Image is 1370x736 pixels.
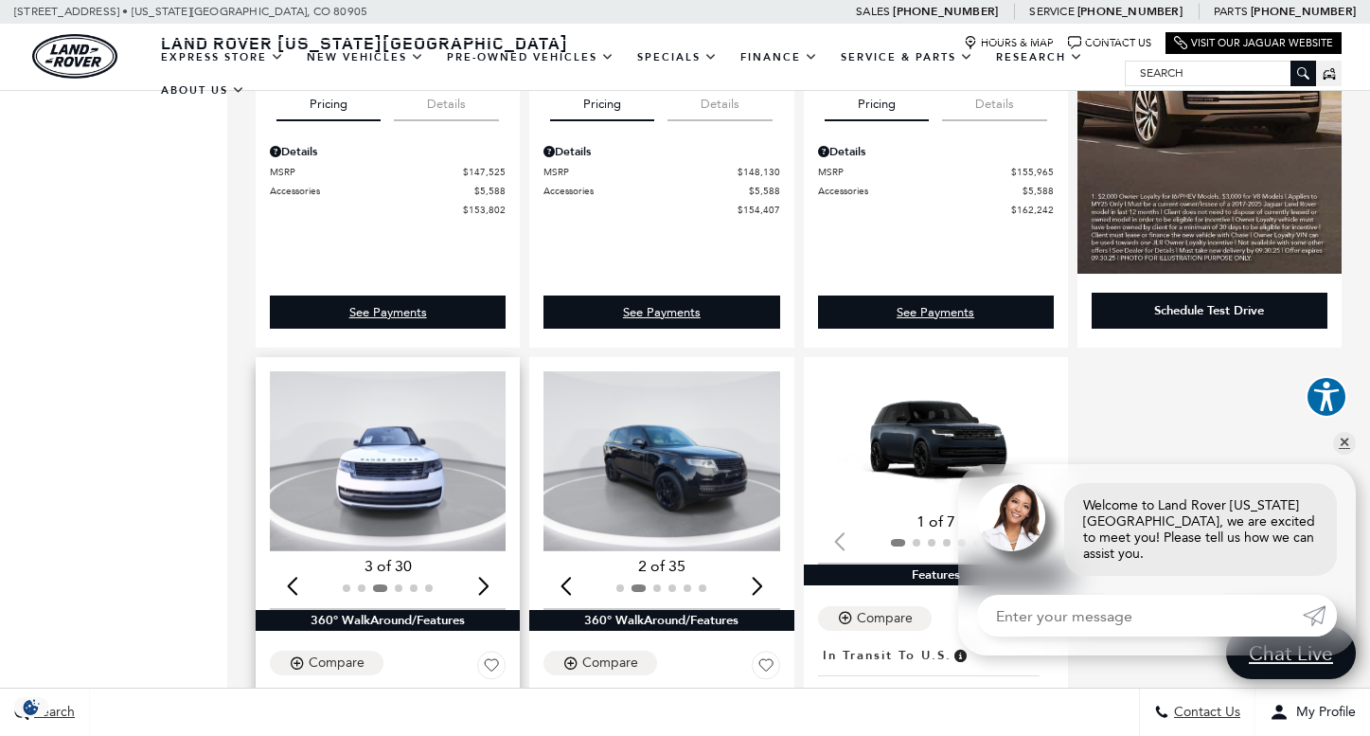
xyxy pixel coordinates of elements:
a: Accessories $5,588 [818,184,1054,198]
a: Accessories $5,588 [270,184,506,198]
a: See Payments [543,296,779,329]
a: [STREET_ADDRESS] • [US_STATE][GEOGRAPHIC_DATA], CO 80905 [14,5,367,18]
a: Submit [1303,595,1337,637]
span: Service [1029,5,1074,18]
div: Previous slide [279,565,305,607]
span: MSRP [818,165,1011,179]
div: 2 of 35 [543,556,779,577]
div: undefined - Range Rover SE [543,296,779,329]
a: New Vehicles [295,41,436,74]
a: Visit Our Jaguar Website [1174,36,1333,50]
span: $155,965 [1011,165,1054,179]
span: $147,525 [463,165,506,179]
span: Parts [1214,5,1248,18]
a: Research [985,41,1094,74]
a: [PHONE_NUMBER] [1077,4,1183,19]
div: Previous slide [553,565,578,607]
button: Compare Vehicle [270,651,383,675]
a: See Payments [818,296,1054,329]
button: Save Vehicle [752,651,780,687]
button: Save Vehicle [477,651,506,687]
a: MSRP $147,525 [270,165,506,179]
div: 360° WalkAround/Features [256,610,520,631]
div: 3 / 6 [270,371,509,551]
div: Pricing Details - Range Rover SE [270,143,506,160]
a: $162,242 [818,203,1054,217]
a: MSRP $155,965 [818,165,1054,179]
div: undefined - Range Rover SE [270,296,506,329]
a: Finance [729,41,829,74]
span: Accessories [818,184,1023,198]
div: 1 of 7 [818,512,1054,532]
span: Sales [856,5,890,18]
img: 2025 LAND ROVER Range Rover SE 530PS 1 [818,371,1058,506]
span: In Transit to U.S. [823,645,952,666]
aside: Accessibility Help Desk [1306,376,1347,422]
a: EXPRESS STORE [150,41,295,74]
span: $148,130 [738,165,780,179]
a: See Payments [270,296,506,329]
span: $153,802 [463,203,506,217]
div: Next slide [745,565,771,607]
div: 1 / 2 [818,371,1058,506]
div: Next slide [471,565,496,607]
a: land-rover [32,34,117,79]
span: New 2025 [818,686,1040,704]
span: Vehicle has shipped from factory of origin. Estimated time of delivery to Retailer is on average ... [952,645,969,666]
a: Contact Us [1068,36,1151,50]
img: Agent profile photo [977,483,1045,551]
div: Schedule Test Drive [1092,293,1327,329]
a: Service & Parts [829,41,985,74]
div: undefined - Range Rover Autobiography [818,296,1054,329]
a: Land Rover [US_STATE][GEOGRAPHIC_DATA] [150,31,579,54]
div: Privacy Settings [9,697,53,717]
div: Pricing Details - Range Rover Autobiography [818,143,1054,160]
a: In Transit to U.S.New 2025Range Rover SE 530PS [818,642,1054,722]
a: $154,407 [543,203,779,217]
div: 2 / 6 [543,371,783,551]
span: $154,407 [738,203,780,217]
nav: Main Navigation [150,41,1125,107]
span: Accessories [543,184,748,198]
span: $162,242 [1011,203,1054,217]
div: Features [804,565,1068,585]
a: [PHONE_NUMBER] [1251,4,1356,19]
img: 2025 Land Rover Range Rover SE 3 [270,371,509,551]
span: Contact Us [1169,705,1240,721]
div: Welcome to Land Rover [US_STATE][GEOGRAPHIC_DATA], we are excited to meet you! Please tell us how... [1064,483,1337,576]
a: Pre-Owned Vehicles [436,41,626,74]
span: $5,588 [1023,184,1054,198]
input: Enter your message [977,595,1303,637]
div: Compare [582,655,638,672]
span: MSRP [270,165,463,179]
a: Hours & Map [964,36,1054,50]
div: 360° WalkAround/Features [529,610,793,631]
button: Compare Vehicle [818,606,932,631]
div: Compare [309,655,365,672]
img: Land Rover [32,34,117,79]
button: Open user profile menu [1255,689,1370,736]
span: $5,588 [474,184,506,198]
a: About Us [150,74,257,107]
span: Land Rover [US_STATE][GEOGRAPHIC_DATA] [161,31,568,54]
div: Pricing Details - Range Rover SE [543,143,779,160]
span: $5,588 [749,184,780,198]
button: Explore your accessibility options [1306,376,1347,418]
a: [PHONE_NUMBER] [893,4,998,19]
a: Accessories $5,588 [543,184,779,198]
button: Compare Vehicle [543,651,657,675]
div: Schedule Test Drive [1154,302,1264,319]
div: 3 of 30 [270,556,506,577]
a: $153,802 [270,203,506,217]
div: Compare [857,610,913,627]
img: 2025 LAND ROVER Range Rover SE 2 [543,371,783,551]
span: My Profile [1289,705,1356,721]
a: Specials [626,41,729,74]
span: Accessories [270,184,474,198]
input: Search [1126,62,1315,84]
span: MSRP [543,165,737,179]
a: MSRP $148,130 [543,165,779,179]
